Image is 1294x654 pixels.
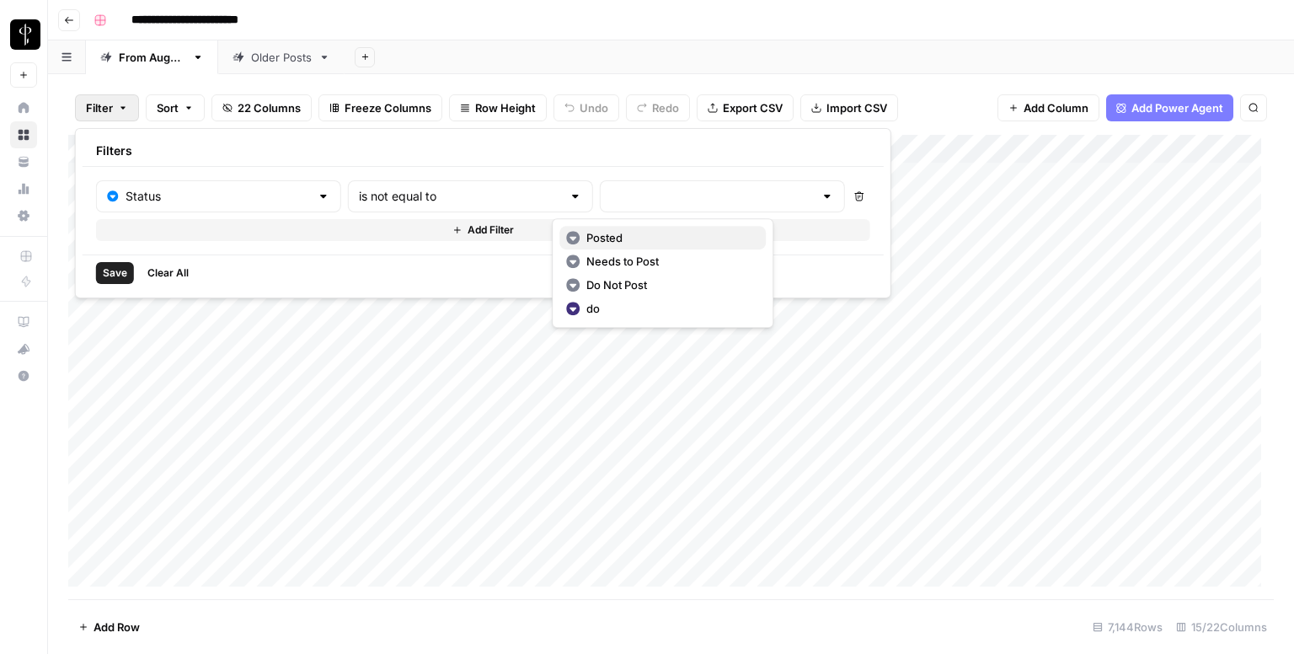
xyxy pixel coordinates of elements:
button: Import CSV [800,94,898,121]
div: From [DATE] [119,49,185,66]
a: Usage [10,175,37,202]
div: Filter [75,128,891,298]
button: Sort [146,94,205,121]
span: Filter [86,99,113,116]
a: Settings [10,202,37,229]
span: Clear All [147,265,189,281]
span: Import CSV [826,99,887,116]
span: Add Column [1024,99,1088,116]
div: What's new? [11,336,36,362]
span: Needs to Post [586,253,752,270]
button: Filter [75,94,139,121]
button: Add Power Agent [1106,94,1233,121]
div: Older Posts [251,49,312,66]
img: LP Production Workloads Logo [10,19,40,50]
button: Add Column [997,94,1099,121]
span: Add Row [94,619,140,635]
span: Add Filter [468,222,514,238]
a: From [DATE] [86,40,218,74]
input: is not equal to [359,188,562,205]
a: AirOps Academy [10,308,37,335]
button: Row Height [449,94,547,121]
span: Undo [580,99,608,116]
span: Row Height [475,99,536,116]
button: Clear All [141,262,195,284]
button: Workspace: LP Production Workloads [10,13,37,56]
button: Help + Support [10,362,37,389]
a: Your Data [10,148,37,175]
input: Status [126,188,310,205]
span: 22 Columns [238,99,301,116]
span: do [586,300,752,317]
a: Browse [10,121,37,148]
span: Add Power Agent [1131,99,1223,116]
button: Add Filter [96,219,870,241]
span: Freeze Columns [345,99,431,116]
span: Export CSV [723,99,783,116]
span: Posted [586,229,752,246]
div: Filters [83,136,884,167]
button: Save [96,262,134,284]
a: Older Posts [218,40,345,74]
button: Freeze Columns [318,94,442,121]
button: Redo [626,94,690,121]
a: Home [10,94,37,121]
button: What's new? [10,335,37,362]
button: Export CSV [697,94,794,121]
span: Sort [157,99,179,116]
button: Add Row [68,614,150,641]
span: Save [103,265,127,281]
div: 15/22 Columns [1169,614,1274,641]
span: Do Not Post [586,276,752,293]
button: Undo [553,94,619,121]
div: 7,144 Rows [1086,614,1169,641]
button: 22 Columns [211,94,312,121]
span: Redo [652,99,679,116]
